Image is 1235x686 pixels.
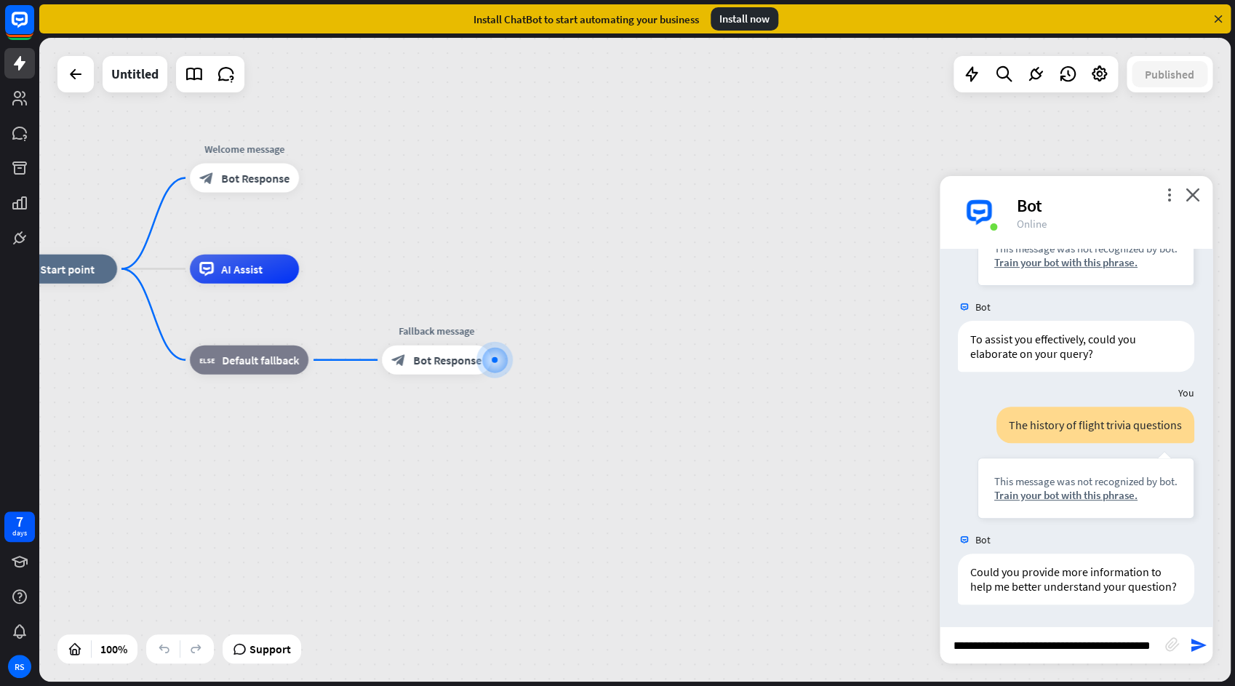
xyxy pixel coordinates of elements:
span: Bot [975,533,991,546]
div: Welcome message [179,142,310,156]
i: block_bot_response [391,353,406,367]
div: Untitled [111,56,159,92]
span: Bot Response [413,353,481,367]
i: block_fallback [199,353,215,367]
span: Start point [40,262,95,276]
div: days [12,528,27,538]
span: Support [249,637,291,661]
div: Install now [711,7,778,31]
i: more_vert [1162,188,1176,202]
i: block_bot_response [199,171,214,186]
div: Install ChatBot to start automating your business [473,12,699,26]
span: Default fallback [222,353,299,367]
div: Fallback message [371,324,502,338]
button: Published [1132,61,1207,87]
div: To assist you effectively, could you elaborate on your query? [958,321,1194,372]
span: Bot [975,300,991,314]
div: This message was not recognized by bot. [994,242,1178,255]
div: Train your bot with this phrase. [994,488,1178,502]
i: block_attachment [1165,637,1180,652]
div: Bot [1017,194,1195,217]
div: RS [8,655,31,678]
div: Online [1017,217,1195,231]
span: You [1178,386,1194,399]
button: Open LiveChat chat widget [12,6,55,49]
div: Train your bot with this phrase. [994,255,1178,269]
div: Could you provide more information to help me better understand your question? [958,554,1194,605]
div: 7 [16,515,23,528]
div: This message was not recognized by bot. [994,474,1178,488]
div: 100% [96,637,132,661]
div: The history of flight trivia questions [996,407,1194,443]
span: Bot Response [221,171,289,186]
i: send [1190,637,1207,654]
i: close [1186,188,1200,202]
span: AI Assist [221,262,263,276]
a: 7 days [4,511,35,542]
